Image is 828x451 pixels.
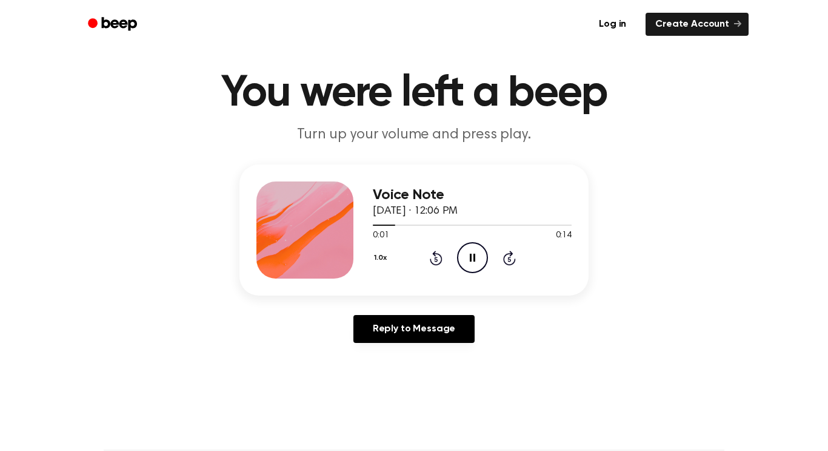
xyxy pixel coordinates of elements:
[353,315,475,343] a: Reply to Message
[373,229,389,242] span: 0:01
[79,13,148,36] a: Beep
[646,13,749,36] a: Create Account
[556,229,572,242] span: 0:14
[104,72,724,115] h1: You were left a beep
[373,206,458,217] span: [DATE] · 12:06 PM
[373,187,572,203] h3: Voice Note
[181,125,647,145] p: Turn up your volume and press play.
[373,248,391,268] button: 1.0x
[587,10,638,38] a: Log in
